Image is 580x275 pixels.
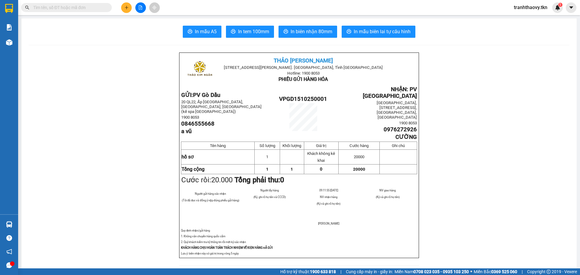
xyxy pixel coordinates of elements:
span: ⚪️ [470,270,472,273]
span: 2. Quý khách kiểm tra kỹ thông tin rồi mới ký xác nhận [181,240,246,244]
button: printerIn mẫu A5 [183,26,221,38]
span: 0976272926 [384,126,417,133]
sup: 1 [558,3,562,7]
span: Người gửi hàng xác nhận [195,192,226,195]
span: 20 QL22, Ấp [GEOGRAPHIC_DATA], [GEOGRAPHIC_DATA], [GEOGRAPHIC_DATA] (kế spa [GEOGRAPHIC_DATA]) [181,100,262,114]
span: 0 [280,176,284,184]
span: copyright [546,270,551,274]
button: printerIn biên nhận 80mm [279,26,337,38]
strong: 0369 525 060 [491,269,517,274]
span: 1 [266,167,269,171]
img: warehouse-icon [6,39,12,46]
button: printerIn mẫu biên lai tự cấu hình [342,26,415,38]
span: Người lấy hàng [260,189,279,192]
span: (Ký và ghi rõ họ tên) [317,202,340,205]
span: question-circle [6,235,12,241]
span: PHIẾU GỬI HÀNG HÓA [279,76,328,82]
span: CƯỜNG [395,134,417,140]
span: In tem 100mm [238,28,269,35]
button: aim [149,2,160,13]
span: 1900 8053 [181,115,199,120]
span: [PERSON_NAME] [318,222,339,225]
span: NV nhận hàng [320,195,337,199]
span: printer [188,29,192,35]
span: NV giao hàng [379,189,396,192]
span: hồ sơ [182,154,194,160]
span: Miền Nam [395,268,469,275]
span: tranhthaovy.tkn [509,4,552,11]
input: Tìm tên, số ĐT hoặc mã đơn [33,4,105,11]
span: Số lượng [259,143,275,148]
button: plus [121,2,132,13]
span: Quy định nhận/gửi hàng [181,229,210,232]
span: message [6,262,12,268]
img: logo [185,55,214,85]
span: Cước hàng [350,143,369,148]
strong: KHÁCH HÀNG CHỊU HOÀN TOÀN TRÁCH NHIỆM VỀ KIỆN HÀNG ĐÃ GỬI [181,246,273,249]
img: warehouse-icon [6,221,12,228]
span: Hỗ trợ kỹ thuật: [280,268,336,275]
span: Cước rồi: [181,176,284,184]
span: 1. Không vân chuyển hàng quốc cấm [181,235,225,238]
span: (Tôi đã đọc và đồng ý nộp đúng phiếu gửi hàng) [182,199,239,202]
span: PV Gò Dầu [193,92,220,98]
span: Khối lượng [282,143,301,148]
span: | [340,268,341,275]
span: 20000 [353,167,365,171]
span: 09:11:55 [DATE] [319,189,338,192]
span: plus [124,5,129,10]
span: caret-down [569,5,574,10]
button: caret-down [566,2,576,13]
span: NHẬN: PV [GEOGRAPHIC_DATA] [363,86,417,99]
strong: 0708 023 035 - 0935 103 250 [414,269,469,274]
span: printer [231,29,236,35]
span: Hotline: 1900 8053 [287,71,320,75]
strong: 1900 633 818 [310,269,336,274]
span: 1 [291,167,293,171]
strong: Tổng cộng [182,166,205,172]
span: 20000 [354,155,364,159]
span: In biên nhận 80mm [291,28,332,35]
span: a vũ [181,128,192,135]
span: Tên hàng [210,143,226,148]
button: file-add [135,2,146,13]
img: solution-icon [6,24,12,30]
span: (Ký, ghi rõ họ tên và CCCD) [253,195,286,199]
button: printerIn tem 100mm [226,26,274,38]
span: 1 [266,155,268,159]
strong: GỬI: [181,92,220,98]
span: file-add [138,5,143,10]
span: Giá trị [316,143,326,148]
span: printer [283,29,288,35]
img: icon-new-feature [555,5,560,10]
span: Miền Bắc [474,268,517,275]
span: 0 [320,167,322,171]
span: In mẫu A5 [195,28,217,35]
span: In mẫu biên lai tự cấu hình [354,28,411,35]
span: | [522,268,523,275]
span: aim [152,5,156,10]
img: logo-vxr [5,4,13,13]
span: [GEOGRAPHIC_DATA], [STREET_ADDRESS], [GEOGRAPHIC_DATA], [GEOGRAPHIC_DATA] [377,101,417,120]
strong: Tổng phải thu: [234,176,284,184]
span: Cung cấp máy in - giấy in: [346,268,393,275]
span: (Ký và ghi rõ họ tên) [376,195,400,199]
span: Lưu ý: biên nhận này có giá trị trong vòng 5 ngày [181,252,239,255]
span: Ghi chú [392,143,405,148]
span: 1900 8053 [399,121,417,125]
span: [STREET_ADDRESS][PERSON_NAME]. [GEOGRAPHIC_DATA], Tỉnh [GEOGRAPHIC_DATA] [224,65,383,70]
span: VPGD1510250001 [279,96,327,102]
span: printer [346,29,351,35]
span: 0846555668 [181,120,214,127]
span: search [25,5,29,10]
span: notification [6,249,12,254]
span: THẢO [PERSON_NAME] [274,57,333,64]
span: Khách không kê khai [307,151,335,163]
span: 20.000 [211,176,233,184]
span: 1 [559,3,561,7]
